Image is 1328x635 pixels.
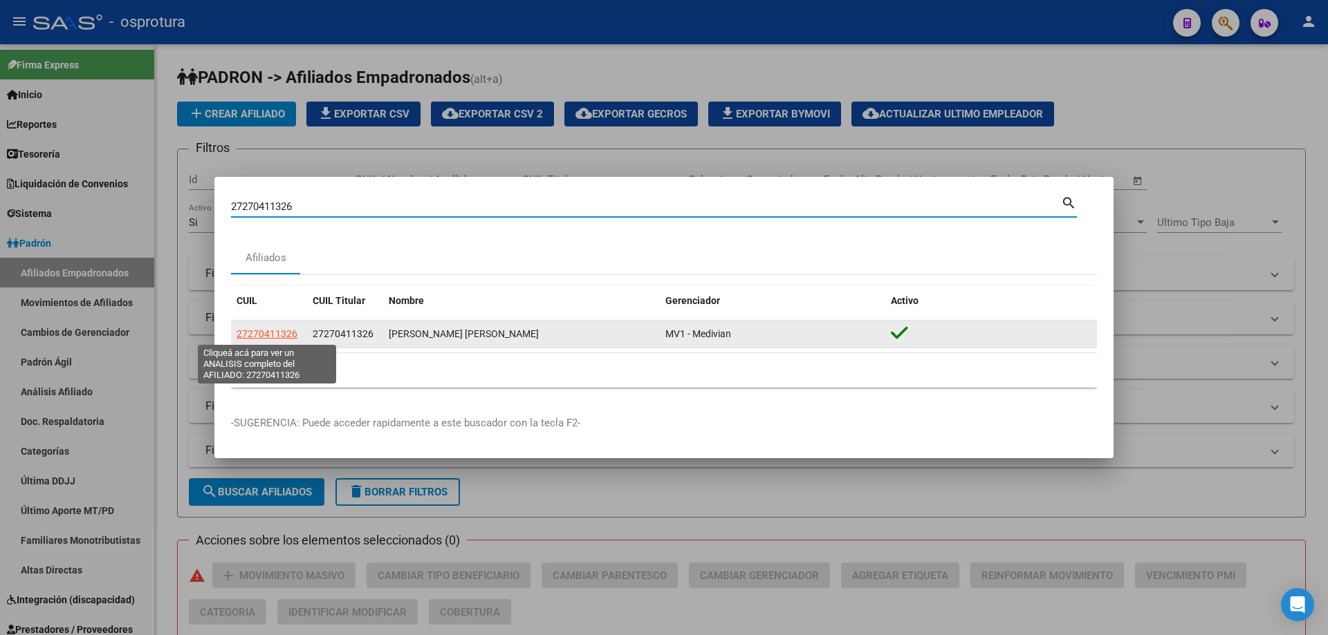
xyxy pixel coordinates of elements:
datatable-header-cell: Activo [885,286,1097,316]
div: Afiliados [246,250,286,266]
datatable-header-cell: CUIL [231,286,307,316]
span: Nombre [389,295,424,306]
span: MV1 - Medivian [665,328,731,339]
span: Activo [891,295,919,306]
div: Open Intercom Messenger [1281,588,1314,621]
span: CUIL Titular [313,295,365,306]
mat-icon: search [1061,193,1077,210]
div: 1 total [231,353,1097,388]
span: 27270411326 [237,328,297,339]
datatable-header-cell: Nombre [383,286,660,316]
span: CUIL [237,295,257,306]
span: 27270411326 [313,328,373,339]
datatable-header-cell: CUIL Titular [307,286,383,316]
div: [PERSON_NAME] [PERSON_NAME] [389,326,654,342]
p: -SUGERENCIA: Puede acceder rapidamente a este buscador con la tecla F2- [231,415,1097,431]
span: Gerenciador [665,295,720,306]
datatable-header-cell: Gerenciador [660,286,885,316]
